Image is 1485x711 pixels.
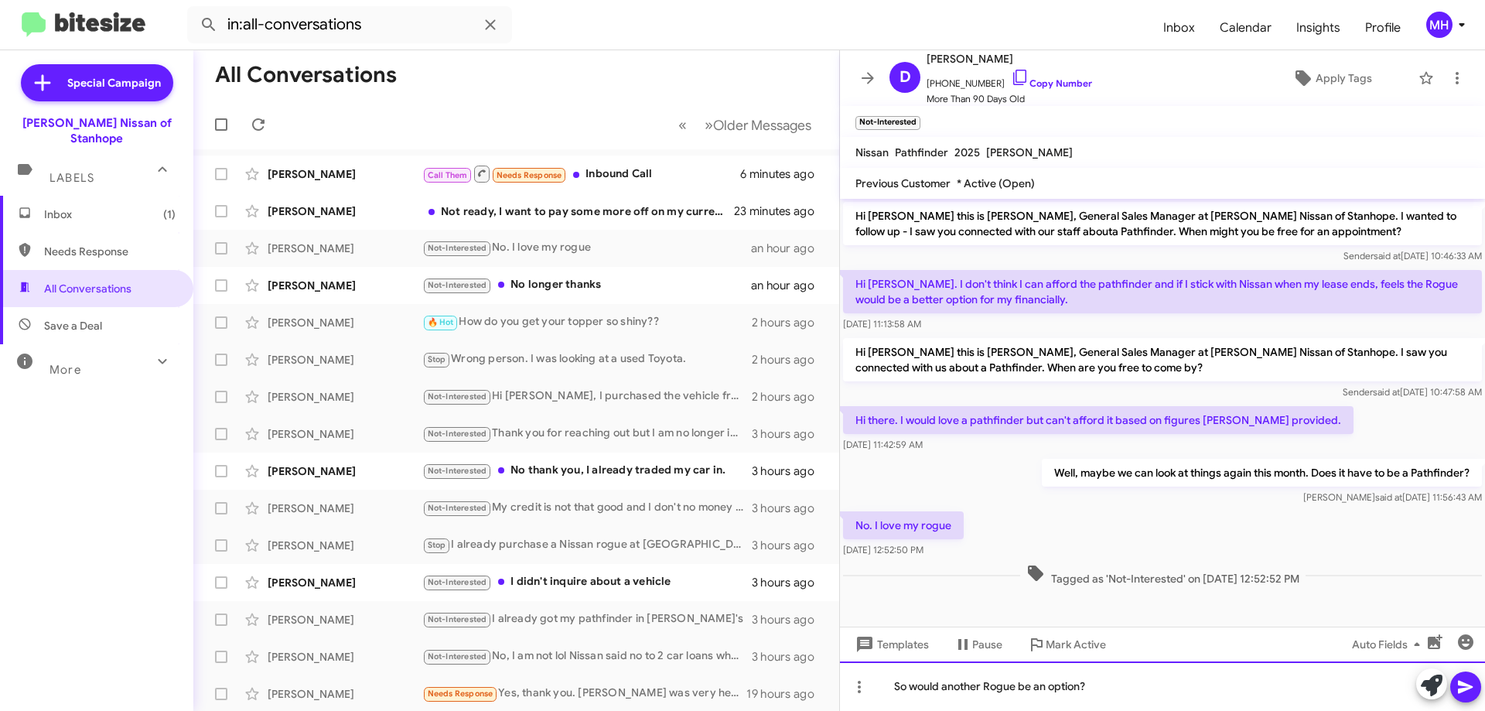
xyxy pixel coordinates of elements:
[855,145,889,159] span: Nissan
[428,540,446,550] span: Stop
[1343,250,1482,261] span: Sender [DATE] 10:46:33 AM
[895,145,948,159] span: Pathfinder
[268,315,422,330] div: [PERSON_NAME]
[900,65,911,90] span: D
[843,338,1482,381] p: Hi [PERSON_NAME] this is [PERSON_NAME], General Sales Manager at [PERSON_NAME] Nissan of Stanhope...
[428,577,487,587] span: Not-Interested
[1426,12,1453,38] div: MH
[422,536,752,554] div: I already purchase a Nissan rogue at [GEOGRAPHIC_DATA] back in March. Thank you but please remove...
[268,203,422,219] div: [PERSON_NAME]
[49,363,81,377] span: More
[972,631,1002,658] span: Pause
[428,689,493,699] span: Needs Response
[855,176,951,190] span: Previous Customer
[21,64,173,101] a: Special Campaign
[422,425,752,443] div: Thank you for reaching out but I am no longer interested in the Eclipse. I already purchased a ve...
[669,109,696,141] button: Previous
[268,166,422,182] div: [PERSON_NAME]
[1352,631,1426,658] span: Auto Fields
[422,203,734,219] div: Not ready, I want to pay some more off on my current vehicle,Thanks anyway
[428,503,487,513] span: Not-Interested
[843,318,921,330] span: [DATE] 11:13:58 AM
[1353,5,1413,50] a: Profile
[268,241,422,256] div: [PERSON_NAME]
[428,354,446,364] span: Stop
[422,499,752,517] div: My credit is not that good and I don't no money to put down and no co sign
[1015,631,1118,658] button: Mark Active
[843,439,923,450] span: [DATE] 11:42:59 AM
[268,463,422,479] div: [PERSON_NAME]
[752,538,827,553] div: 3 hours ago
[752,612,827,627] div: 3 hours ago
[268,501,422,516] div: [PERSON_NAME]
[422,685,746,702] div: Yes, thank you. [PERSON_NAME] was very helpful
[428,280,487,290] span: Not-Interested
[428,651,487,661] span: Not-Interested
[49,171,94,185] span: Labels
[752,352,827,367] div: 2 hours ago
[268,426,422,442] div: [PERSON_NAME]
[268,686,422,702] div: [PERSON_NAME]
[1042,459,1482,487] p: Well, maybe we can look at things again this month. Does it have to be a Pathfinder?
[986,145,1073,159] span: [PERSON_NAME]
[713,117,811,134] span: Older Messages
[843,270,1482,313] p: Hi [PERSON_NAME]. I don't think I can afford the pathfinder and if I stick with Nissan when my le...
[695,109,821,141] button: Next
[751,278,827,293] div: an hour ago
[422,276,751,294] div: No longer thanks
[957,176,1035,190] span: * Active (Open)
[1343,386,1482,398] span: Sender [DATE] 10:47:58 AM
[1303,491,1482,503] span: [PERSON_NAME] [DATE] 11:56:43 AM
[268,649,422,665] div: [PERSON_NAME]
[843,511,964,539] p: No. I love my rogue
[268,575,422,590] div: [PERSON_NAME]
[428,391,487,402] span: Not-Interested
[740,166,827,182] div: 6 minutes ago
[428,429,487,439] span: Not-Interested
[1373,386,1400,398] span: said at
[428,243,487,253] span: Not-Interested
[1046,631,1106,658] span: Mark Active
[734,203,827,219] div: 23 minutes ago
[705,115,713,135] span: »
[1020,564,1306,586] span: Tagged as 'Not-Interested' on [DATE] 12:52:52 PM
[163,207,176,222] span: (1)
[752,501,827,516] div: 3 hours ago
[44,281,131,296] span: All Conversations
[44,244,176,259] span: Needs Response
[428,170,468,180] span: Call Them
[752,315,827,330] div: 2 hours ago
[752,575,827,590] div: 3 hours ago
[422,350,752,368] div: Wrong person. I was looking at a used Toyota.
[843,202,1482,245] p: Hi [PERSON_NAME] this is [PERSON_NAME], General Sales Manager at [PERSON_NAME] Nissan of Stanhope...
[751,241,827,256] div: an hour ago
[1284,5,1353,50] a: Insights
[422,610,752,628] div: I already got my pathfinder in [PERSON_NAME]'s
[1011,77,1092,89] a: Copy Number
[752,649,827,665] div: 3 hours ago
[268,538,422,553] div: [PERSON_NAME]
[422,573,752,591] div: I didn't inquire about a vehicle
[497,170,562,180] span: Needs Response
[1151,5,1207,50] a: Inbox
[1207,5,1284,50] a: Calendar
[422,164,740,183] div: Inbound Call
[422,313,752,331] div: How do you get your topper so shiny??
[1374,250,1401,261] span: said at
[428,317,454,327] span: 🔥 Hot
[422,388,752,405] div: Hi [PERSON_NAME], I purchased the vehicle from your dealership that same day.
[44,207,176,222] span: Inbox
[927,68,1092,91] span: [PHONE_NUMBER]
[752,463,827,479] div: 3 hours ago
[1252,64,1411,92] button: Apply Tags
[422,648,752,665] div: No, I am not lol Nissan said no to 2 car loans when we needed two new cars so we got 2 rogues som...
[840,661,1485,711] div: So would another Rogue be an option?
[1375,491,1402,503] span: said at
[44,318,102,333] span: Save a Deal
[428,614,487,624] span: Not-Interested
[268,352,422,367] div: [PERSON_NAME]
